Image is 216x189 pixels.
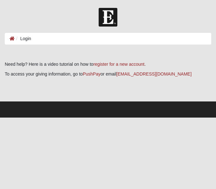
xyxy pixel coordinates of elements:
a: register for a new account [93,62,144,67]
p: To access your giving information, go to or email [5,71,211,77]
li: Login [15,35,31,42]
a: [EMAIL_ADDRESS][DOMAIN_NAME] [116,71,192,76]
p: Need help? Here is a video tutorial on how to . [5,61,211,68]
a: PushPay [83,71,101,76]
img: Church of Eleven22 Logo [99,8,117,27]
